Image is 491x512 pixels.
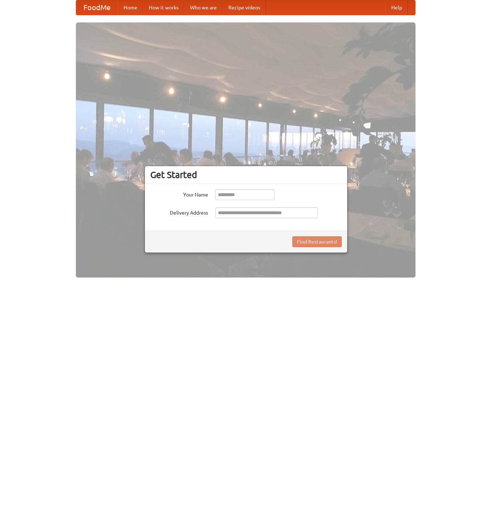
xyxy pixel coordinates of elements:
[386,0,408,15] a: Help
[150,207,208,216] label: Delivery Address
[76,0,118,15] a: FoodMe
[118,0,143,15] a: Home
[184,0,223,15] a: Who we are
[143,0,184,15] a: How it works
[223,0,266,15] a: Recipe videos
[292,236,342,247] button: Find Restaurants!
[150,189,208,198] label: Your Name
[150,169,342,180] h3: Get Started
